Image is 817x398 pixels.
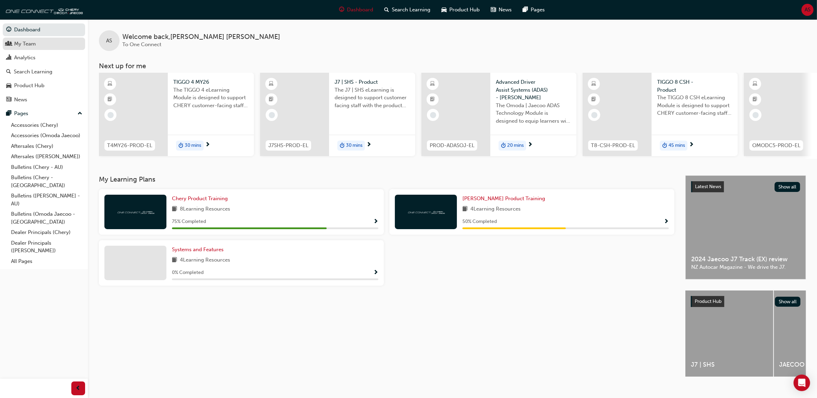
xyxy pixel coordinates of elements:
button: Show Progress [373,268,378,277]
button: DashboardMy TeamAnalyticsSearch LearningProduct HubNews [3,22,85,107]
span: The TIGGO 8 CSH eLearning Module is designed to support CHERY customer-facing staff with the prod... [657,94,732,117]
span: search-icon [385,6,389,14]
a: Bulletins (Chery - AU) [8,162,85,173]
span: Search Learning [392,6,431,14]
span: booktick-icon [108,95,113,104]
a: pages-iconPages [518,3,551,17]
span: Show Progress [373,270,378,276]
span: booktick-icon [269,95,274,104]
span: guage-icon [339,6,345,14]
span: 4 Learning Resources [180,256,230,265]
span: Product Hub [695,298,722,304]
span: car-icon [6,83,11,89]
button: Show all [775,297,801,307]
span: J7 | SHS - Product [335,78,410,86]
a: Chery Product Training [172,195,231,203]
span: duration-icon [501,141,506,150]
span: car-icon [442,6,447,14]
span: 45 mins [668,142,685,150]
a: Accessories (Chery) [8,120,85,131]
div: Analytics [14,54,35,62]
div: News [14,96,27,104]
span: booktick-icon [430,95,435,104]
span: 20 mins [507,142,524,150]
button: Show Progress [664,217,669,226]
span: Latest News [695,184,721,190]
span: next-icon [689,142,694,148]
a: Dealer Principals ([PERSON_NAME]) [8,238,85,256]
button: AS [801,4,814,16]
a: Product HubShow all [691,296,800,307]
span: 0 % Completed [172,269,204,277]
a: Systems and Features [172,246,226,254]
a: Accessories (Omoda Jaecoo) [8,130,85,141]
span: PROD-ADASOJ-EL [430,142,474,150]
div: Open Intercom Messenger [794,375,810,391]
a: Dealer Principals (Chery) [8,227,85,238]
span: chart-icon [6,55,11,61]
a: T8-CSH-PROD-ELTIGGO 8 CSH - ProductThe TIGGO 8 CSH eLearning Module is designed to support CHERY ... [583,73,738,156]
span: duration-icon [340,141,345,150]
span: AS [805,6,810,14]
a: J7 | SHS [685,290,773,377]
span: 30 mins [185,142,201,150]
span: learningResourceType_ELEARNING-icon [592,80,596,89]
a: search-iconSearch Learning [379,3,436,17]
div: Search Learning [14,68,52,76]
a: Search Learning [3,65,85,78]
a: PROD-ADASOJ-ELAdvanced Driver Assist Systems (ADAS) - [PERSON_NAME]The Omoda | Jaecoo ADAS Techno... [421,73,576,156]
span: learningRecordVerb_NONE-icon [753,112,759,118]
span: Systems and Features [172,246,224,253]
span: [PERSON_NAME] Product Training [462,195,545,202]
span: TIGGO 4 MY26 [173,78,248,86]
span: learningResourceType_ELEARNING-icon [108,80,113,89]
span: search-icon [6,69,11,75]
span: 4 Learning Resources [470,205,521,214]
span: book-icon [172,256,177,265]
a: guage-iconDashboard [334,3,379,17]
span: learningRecordVerb_NONE-icon [591,112,598,118]
div: Pages [14,110,28,118]
span: duration-icon [662,141,667,150]
span: Product Hub [450,6,480,14]
a: News [3,93,85,106]
span: 30 mins [346,142,362,150]
span: News [499,6,512,14]
span: booktick-icon [592,95,596,104]
span: 50 % Completed [462,218,497,226]
span: book-icon [172,205,177,214]
span: The TIGGO 4 eLearning Module is designed to support CHERY customer-facing staff with the product ... [173,86,248,110]
a: Latest NewsShow all [691,181,800,192]
a: news-iconNews [486,3,518,17]
button: Show Progress [373,217,378,226]
span: Advanced Driver Assist Systems (ADAS) - [PERSON_NAME] [496,78,571,102]
span: news-icon [491,6,496,14]
span: learningResourceType_ELEARNING-icon [430,80,435,89]
span: prev-icon [76,384,81,393]
span: duration-icon [178,141,183,150]
button: Show all [775,182,800,192]
a: Product Hub [3,79,85,92]
span: T4MY26-PROD-EL [107,142,152,150]
span: news-icon [6,97,11,103]
a: T4MY26-PROD-ELTIGGO 4 MY26The TIGGO 4 eLearning Module is designed to support CHERY customer-faci... [99,73,254,156]
span: NZ Autocar Magazine - We drive the J7. [691,263,800,271]
a: oneconnect [3,3,83,17]
a: [PERSON_NAME] Product Training [462,195,548,203]
span: OMODC5-PROD-EL [752,142,800,150]
span: 2024 Jaecoo J7 Track (EX) review [691,255,800,263]
span: Dashboard [347,6,374,14]
span: learningRecordVerb_NONE-icon [269,112,275,118]
a: Bulletins (Omoda Jaecoo - [GEOGRAPHIC_DATA]) [8,209,85,227]
span: The J7 | SHS eLearning is designed to support customer facing staff with the product and sales in... [335,86,410,110]
span: Pages [531,6,545,14]
span: people-icon [6,41,11,47]
span: next-icon [528,142,533,148]
a: Aftersales ([PERSON_NAME]) [8,151,85,162]
span: Show Progress [664,219,669,225]
h3: Next up for me [88,62,817,70]
span: learningResourceType_ELEARNING-icon [269,80,274,89]
span: TIGGO 8 CSH - Product [657,78,732,94]
span: up-icon [78,109,82,118]
img: oneconnect [407,208,445,215]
